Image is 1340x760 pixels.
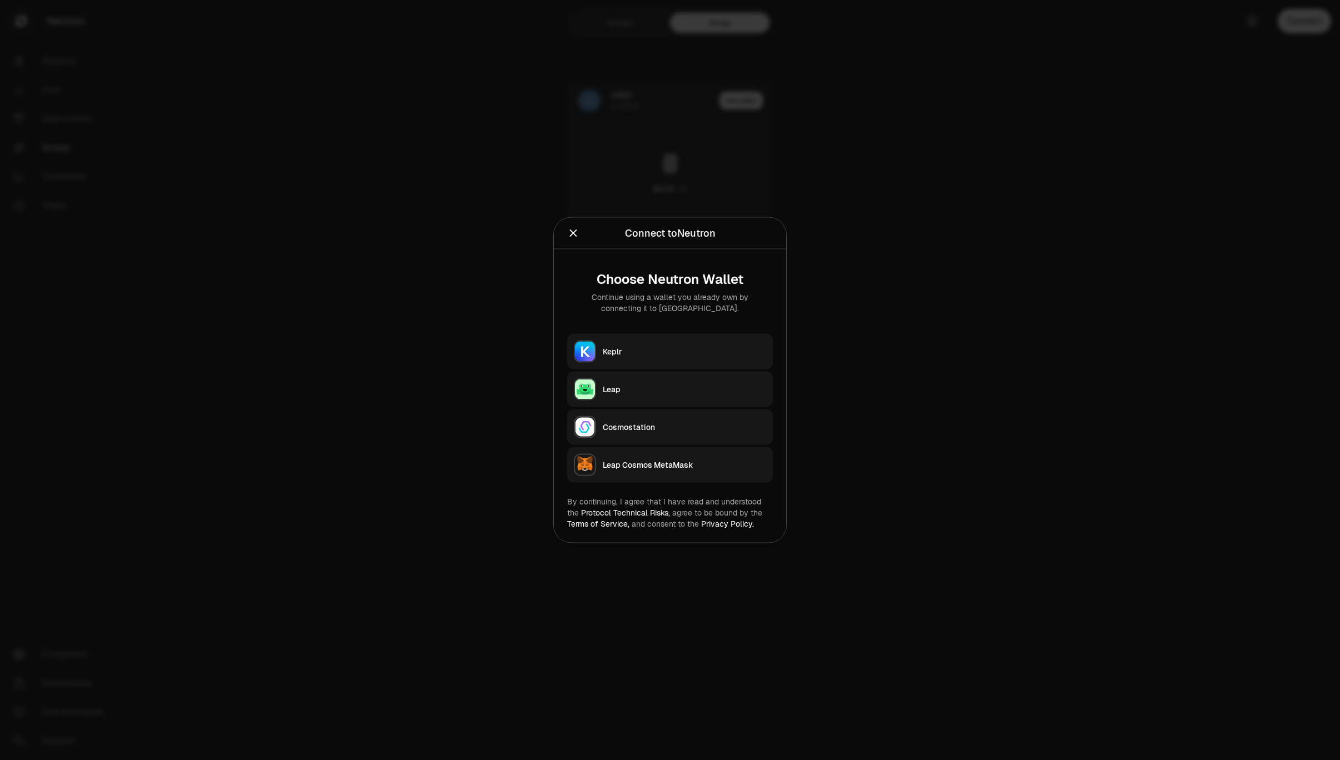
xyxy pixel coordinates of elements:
[603,346,766,357] div: Keplr
[581,508,670,518] a: Protocol Technical Risks,
[575,342,595,362] img: Keplr
[567,334,773,369] button: KeplrKeplr
[567,372,773,407] button: LeapLeap
[567,226,579,241] button: Close
[576,272,764,287] div: Choose Neutron Wallet
[603,384,766,395] div: Leap
[576,292,764,314] div: Continue using a wallet you already own by connecting it to [GEOGRAPHIC_DATA].
[575,455,595,475] img: Leap Cosmos MetaMask
[575,379,595,399] img: Leap
[603,422,766,433] div: Cosmostation
[567,519,629,529] a: Terms of Service,
[567,496,773,529] div: By continuing, I agree that I have read and understood the agree to be bound by the and consent t...
[567,409,773,445] button: CosmostationCosmostation
[575,417,595,437] img: Cosmostation
[567,447,773,483] button: Leap Cosmos MetaMaskLeap Cosmos MetaMask
[603,459,766,471] div: Leap Cosmos MetaMask
[701,519,754,529] a: Privacy Policy.
[625,226,716,241] div: Connect to Neutron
